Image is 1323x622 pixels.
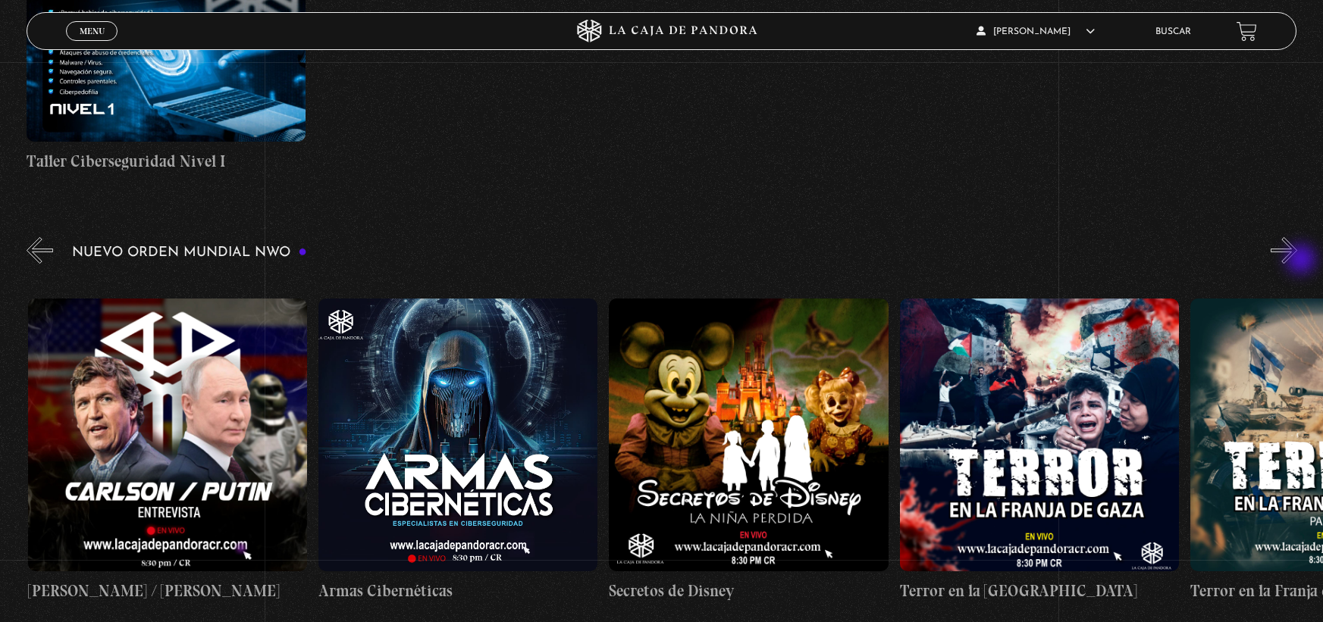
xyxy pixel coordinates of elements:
[27,237,53,264] button: Previous
[1155,27,1191,36] a: Buscar
[900,579,1179,603] h4: Terror en la [GEOGRAPHIC_DATA]
[609,579,888,603] h4: Secretos de Disney
[28,579,307,603] h4: [PERSON_NAME] / [PERSON_NAME]
[72,245,307,260] h3: Nuevo Orden Mundial NWO
[80,27,105,36] span: Menu
[977,27,1095,36] span: [PERSON_NAME]
[318,579,597,603] h4: Armas Cibernéticas
[74,39,110,50] span: Cerrar
[1271,237,1297,264] button: Next
[1237,21,1257,42] a: View your shopping cart
[27,149,306,173] h4: Taller Ciberseguridad Nivel I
